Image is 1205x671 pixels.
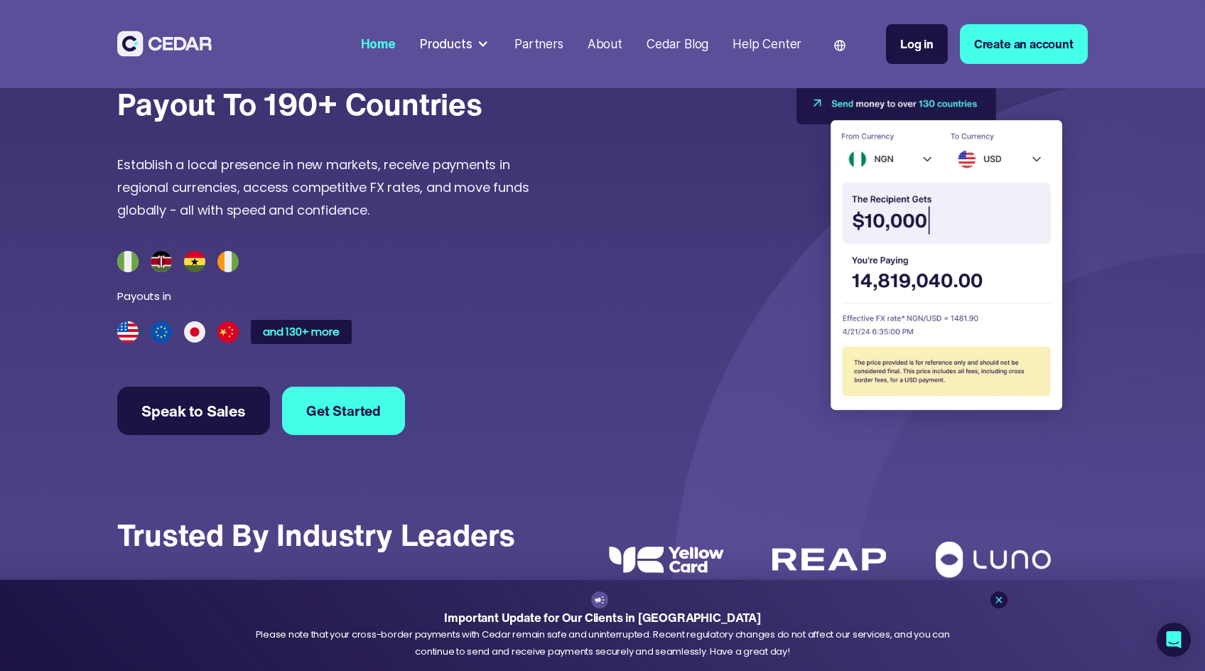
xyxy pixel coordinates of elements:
[594,594,605,606] img: announcement
[509,28,570,60] a: Partners
[117,517,515,553] div: Trusted by Industry Leaders
[117,289,171,304] div: Payouts in
[1157,623,1191,657] div: Open Intercom Messenger
[282,387,405,435] a: Get Started
[263,327,340,338] div: and 130+ more
[588,35,622,53] div: About
[834,40,845,51] img: world icon
[117,86,482,122] div: Payout to 190+ countries
[254,626,951,660] div: Please note that your cross-border payments with Cedar remain safe and uninterrupted. Recent regu...
[420,35,472,53] div: Products
[900,35,934,53] div: Log in
[414,29,497,60] div: Products
[733,35,801,53] div: Help Center
[514,35,563,53] div: Partners
[117,251,239,272] img: countries
[727,28,808,60] a: Help Center
[796,82,1088,438] img: Send monney to over 130 countries UI
[355,28,401,60] a: Home
[444,608,760,626] strong: Important Update for Our Clients in [GEOGRAPHIC_DATA]
[641,28,715,60] a: Cedar Blog
[117,156,529,219] span: Establish a local presence in new markets, receive payments in regional currencies, access compet...
[936,542,1051,578] img: Luno logo
[647,35,708,53] div: Cedar Blog
[117,387,270,435] a: Speak to Sales
[361,35,396,53] div: Home
[960,24,1088,64] a: Create an account
[581,28,628,60] a: About
[886,24,948,64] a: Log in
